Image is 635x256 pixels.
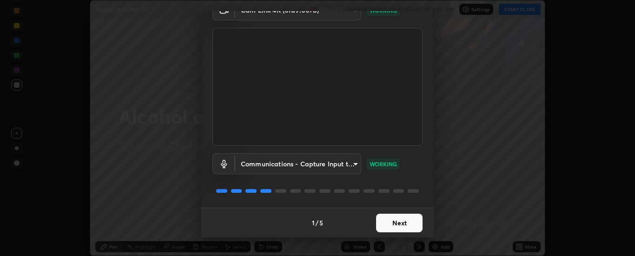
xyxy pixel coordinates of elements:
[316,218,318,228] h4: /
[319,218,323,228] h4: 5
[312,218,315,228] h4: 1
[376,214,423,232] button: Next
[235,153,361,174] div: Cam Link 4K (0fd9:007b)
[370,160,397,168] p: WORKING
